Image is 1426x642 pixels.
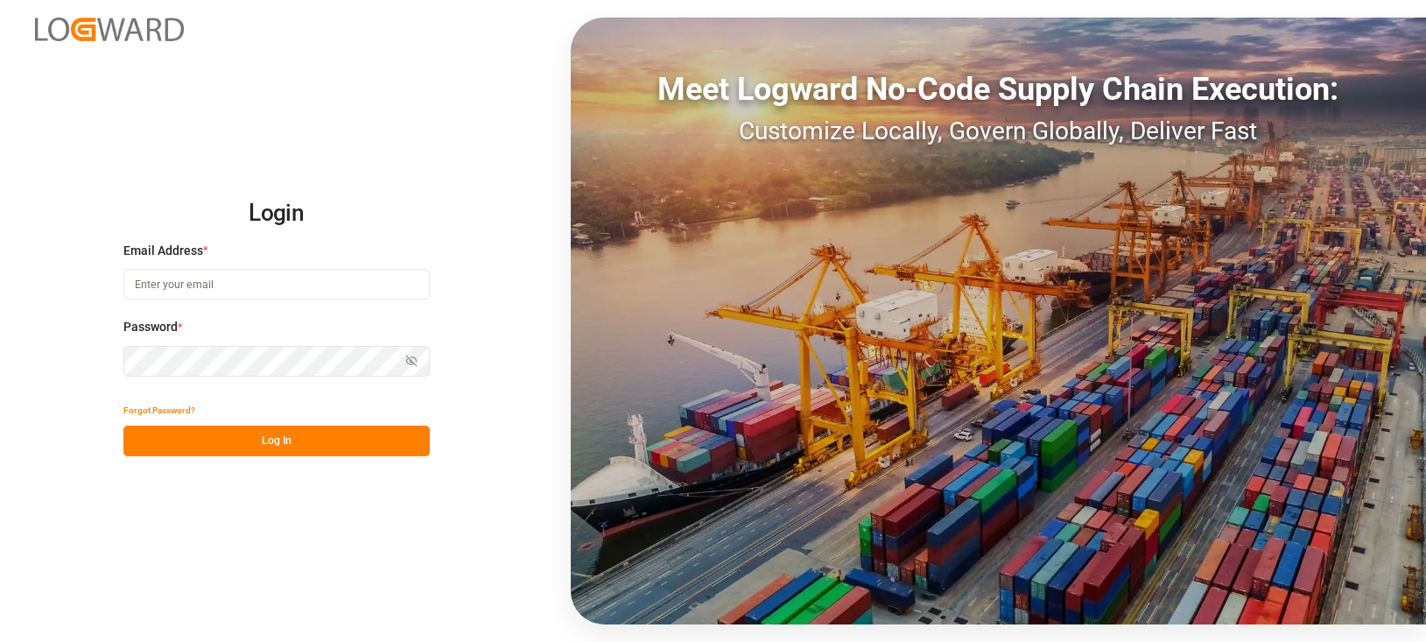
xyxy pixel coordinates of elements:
[123,242,203,260] span: Email Address
[571,66,1426,113] div: Meet Logward No-Code Supply Chain Execution:
[35,18,184,41] img: Logward_new_orange.png
[571,113,1426,150] div: Customize Locally, Govern Globally, Deliver Fast
[123,318,178,336] span: Password
[123,426,430,456] button: Log In
[123,186,430,242] h2: Login
[123,269,430,300] input: Enter your email
[123,395,195,426] button: Forgot Password?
